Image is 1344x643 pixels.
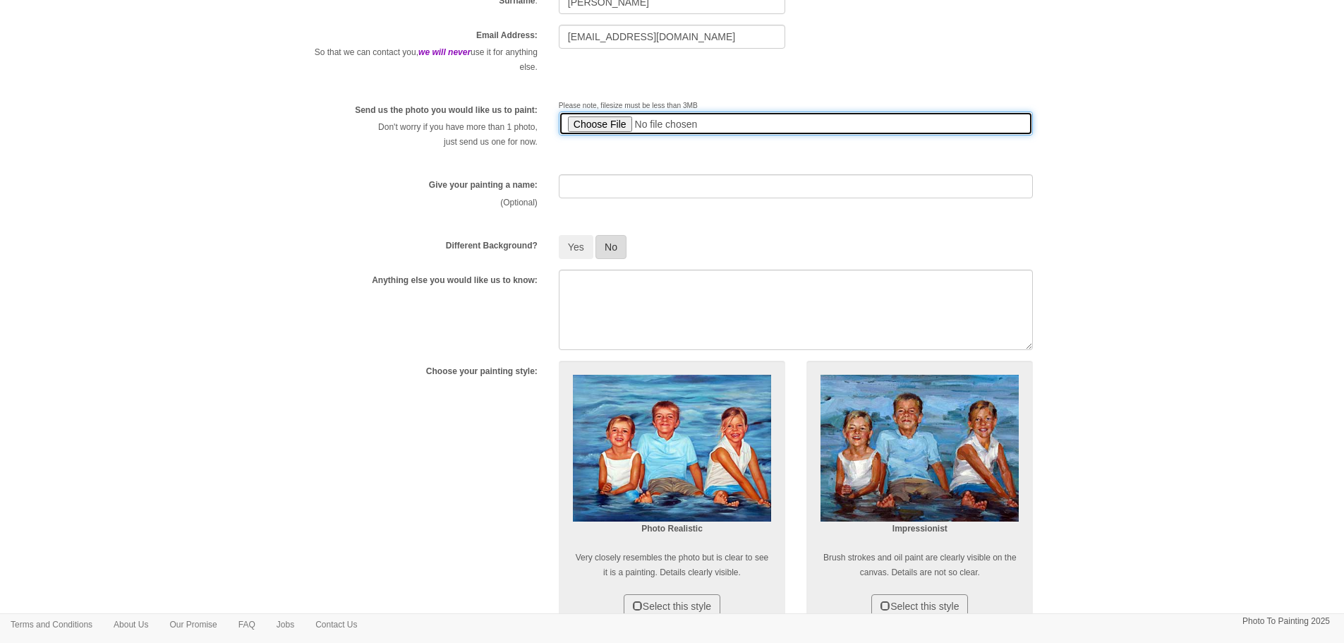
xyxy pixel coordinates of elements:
a: About Us [103,614,159,635]
p: Impressionist [821,522,1019,536]
label: Email Address: [476,30,538,42]
a: FAQ [228,614,266,635]
img: Realism [573,375,771,522]
img: Impressionist [821,375,1019,522]
p: So that we can contact you, use it for anything else. [311,45,538,75]
button: No [595,235,626,259]
a: Contact Us [305,614,368,635]
button: Select this style [624,594,720,618]
p: Photo To Painting 2025 [1242,614,1330,629]
p: Very closely resembles the photo but is clear to see it is a painting. Details clearly visible. [573,551,771,580]
a: Jobs [266,614,305,635]
label: Different Background? [446,240,538,252]
p: (Optional) [311,196,538,210]
em: we will never [418,47,471,57]
label: Give your painting a name: [429,179,538,191]
p: Don't worry if you have more than 1 photo, just send us one for now. [311,120,538,150]
label: Anything else you would like us to know: [372,275,538,287]
span: Please note, filesize must be less than 3MB [559,102,698,109]
button: Select this style [871,594,968,618]
label: Send us the photo you would like us to paint: [355,104,538,116]
p: Brush strokes and oil paint are clearly visible on the canvas. Details are not so clear. [821,551,1019,580]
label: Choose your painting style: [426,366,538,378]
p: Photo Realistic [573,522,771,536]
a: Our Promise [159,614,227,635]
button: Yes [559,235,593,259]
